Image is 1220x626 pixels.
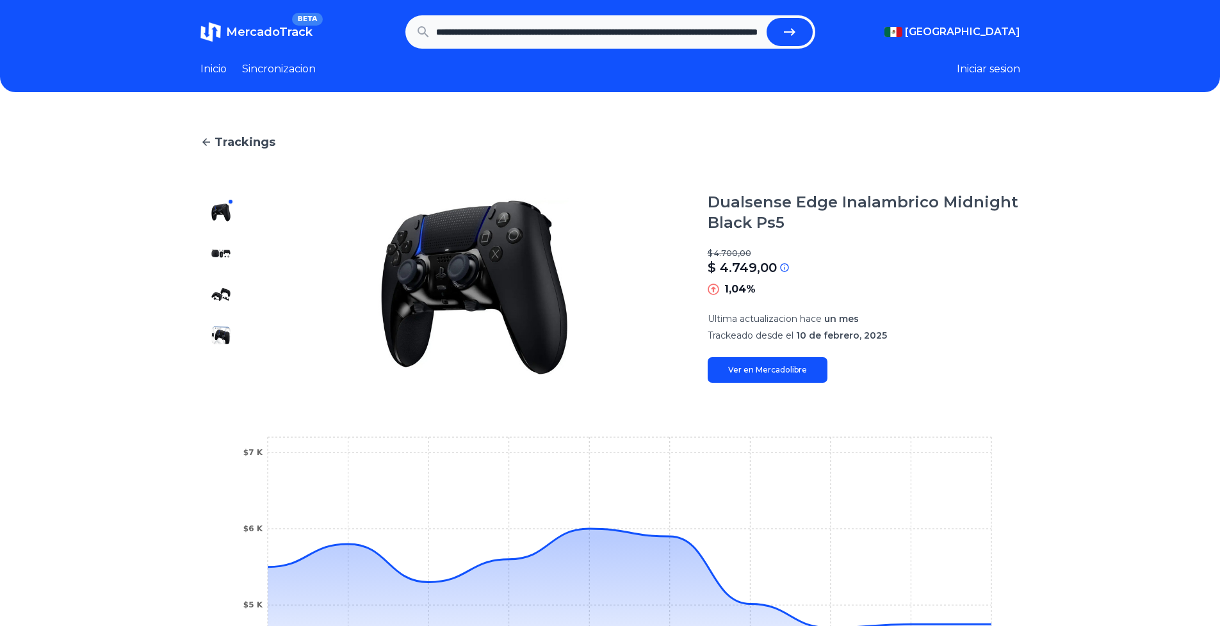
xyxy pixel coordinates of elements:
span: un mes [824,313,859,325]
a: MercadoTrackBETA [200,22,313,42]
span: Trackeado desde el [708,330,793,341]
a: Inicio [200,61,227,77]
a: Ver en Mercadolibre [708,357,827,383]
span: Trackings [215,133,275,151]
tspan: $6 K [243,524,263,533]
span: BETA [292,13,322,26]
img: Dualsense Edge Inalambrico Midnight Black Ps5 [267,192,682,383]
img: MercadoTrack [200,22,221,42]
a: Trackings [200,133,1020,151]
button: [GEOGRAPHIC_DATA] [884,24,1020,40]
img: Dualsense Edge Inalambrico Midnight Black Ps5 [211,202,231,223]
tspan: $7 K [243,448,263,457]
span: [GEOGRAPHIC_DATA] [905,24,1020,40]
a: Sincronizacion [242,61,316,77]
p: 1,04% [724,282,756,297]
span: Ultima actualizacion hace [708,313,822,325]
h1: Dualsense Edge Inalambrico Midnight Black Ps5 [708,192,1020,233]
img: Dualsense Edge Inalambrico Midnight Black Ps5 [211,284,231,305]
span: 10 de febrero, 2025 [796,330,887,341]
p: $ 4.749,00 [708,259,777,277]
img: Dualsense Edge Inalambrico Midnight Black Ps5 [211,243,231,264]
span: MercadoTrack [226,25,313,39]
button: Iniciar sesion [957,61,1020,77]
img: Dualsense Edge Inalambrico Midnight Black Ps5 [211,325,231,346]
p: $ 4.700,00 [708,248,1020,259]
tspan: $5 K [243,600,263,609]
img: Mexico [884,27,902,37]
